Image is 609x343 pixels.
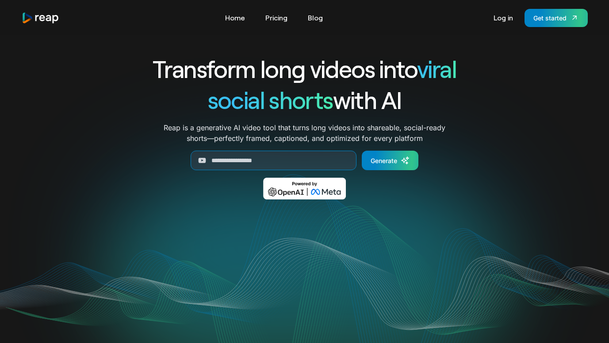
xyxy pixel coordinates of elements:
[164,122,445,144] p: Reap is a generative AI video tool that turns long videos into shareable, social-ready shorts—per...
[261,11,292,25] a: Pricing
[362,151,418,170] a: Generate
[417,54,456,83] span: viral
[121,84,489,115] h1: with AI
[208,85,333,114] span: social shorts
[525,9,588,27] a: Get started
[22,12,60,24] a: home
[533,13,567,23] div: Get started
[121,151,489,170] form: Generate Form
[221,11,249,25] a: Home
[371,156,397,165] div: Generate
[489,11,517,25] a: Log in
[121,53,489,84] h1: Transform long videos into
[303,11,327,25] a: Blog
